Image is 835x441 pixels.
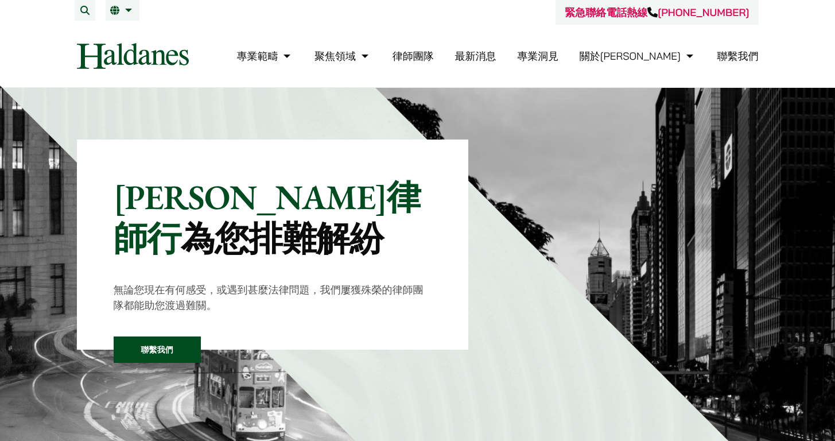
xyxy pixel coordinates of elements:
p: 無論您現在有何感受，或遇到甚麼法律問題，我們屢獲殊榮的律師團隊都能助您渡過難關。 [114,282,432,313]
a: 聚焦領域 [314,49,371,63]
a: 繁 [110,6,135,15]
a: 緊急聯絡電話熱線[PHONE_NUMBER] [565,6,749,19]
a: 律師團隊 [393,49,434,63]
a: 聯繫我們 [114,336,201,363]
a: 聯繫我們 [717,49,759,63]
mark: 為您排難解紛 [181,216,383,261]
a: 專業洞見 [517,49,558,63]
a: 關於何敦 [580,49,696,63]
a: 最新消息 [455,49,496,63]
img: Logo of Haldanes [77,43,189,69]
p: [PERSON_NAME]律師行 [114,176,432,259]
a: 專業範疇 [236,49,293,63]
